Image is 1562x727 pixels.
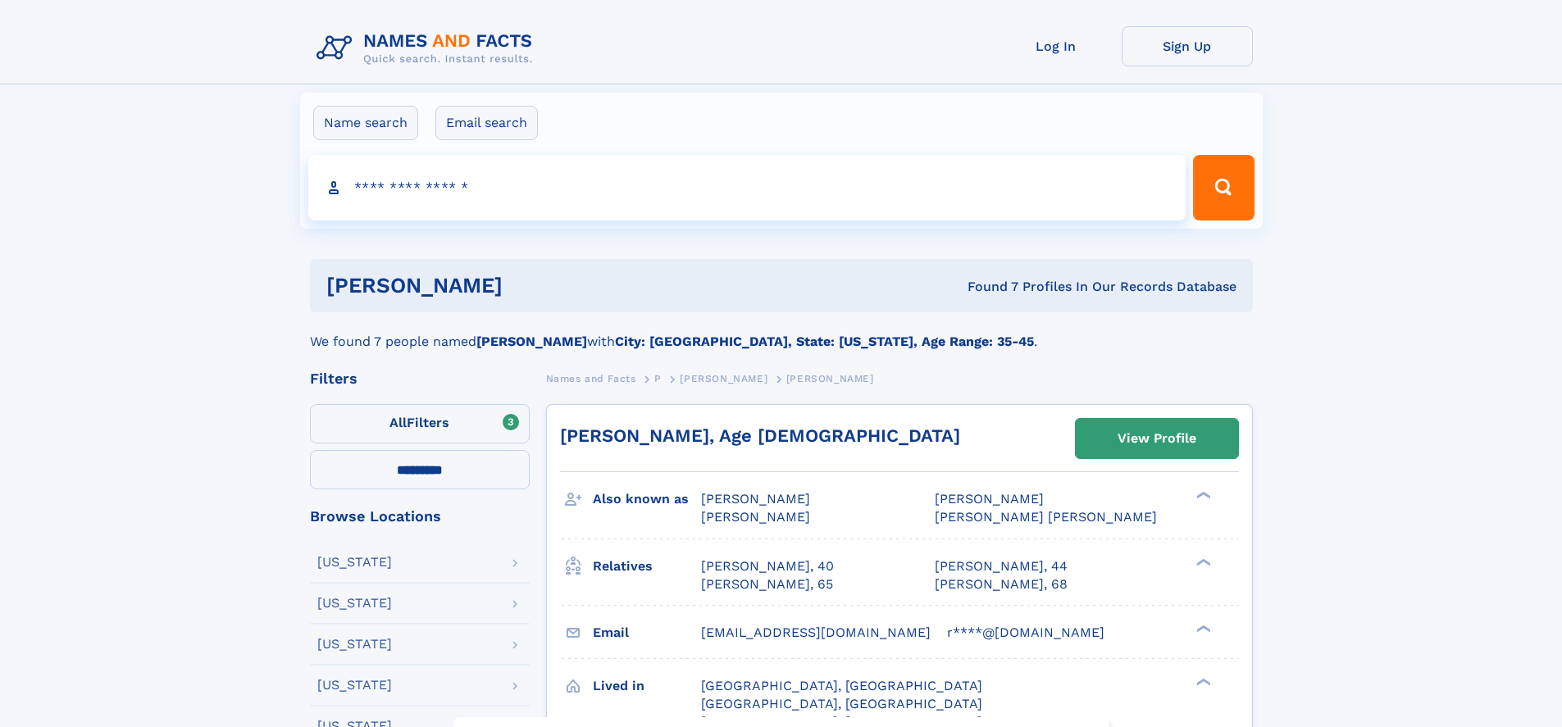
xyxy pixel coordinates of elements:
[1118,420,1196,457] div: View Profile
[476,334,587,349] b: [PERSON_NAME]
[701,557,834,575] a: [PERSON_NAME], 40
[593,672,701,700] h3: Lived in
[654,368,662,388] a: P
[701,575,833,593] a: [PERSON_NAME], 65
[593,552,701,580] h3: Relatives
[1076,419,1238,458] a: View Profile
[935,509,1157,525] span: [PERSON_NAME] [PERSON_NAME]
[310,26,546,70] img: Logo Names and Facts
[1192,676,1212,687] div: ❯
[308,155,1186,220] input: search input
[310,371,530,386] div: Filters
[735,278,1236,296] div: Found 7 Profiles In Our Records Database
[615,334,1034,349] b: City: [GEOGRAPHIC_DATA], State: [US_STATE], Age Range: 35-45
[680,368,767,388] a: [PERSON_NAME]
[701,678,982,693] span: [GEOGRAPHIC_DATA], [GEOGRAPHIC_DATA]
[701,696,982,711] span: [GEOGRAPHIC_DATA], [GEOGRAPHIC_DATA]
[990,26,1122,66] a: Log In
[317,638,392,651] div: [US_STATE]
[1122,26,1253,66] a: Sign Up
[310,312,1253,352] div: We found 7 people named with .
[560,425,960,446] a: [PERSON_NAME], Age [DEMOGRAPHIC_DATA]
[654,373,662,384] span: P
[389,415,407,430] span: All
[1193,155,1254,220] button: Search Button
[1192,623,1212,634] div: ❯
[317,556,392,569] div: [US_STATE]
[310,509,530,524] div: Browse Locations
[326,275,735,296] h1: [PERSON_NAME]
[935,557,1068,575] a: [PERSON_NAME], 44
[313,106,418,140] label: Name search
[701,625,931,640] span: [EMAIL_ADDRESS][DOMAIN_NAME]
[317,597,392,610] div: [US_STATE]
[317,679,392,692] div: [US_STATE]
[593,619,701,647] h3: Email
[935,575,1068,593] a: [PERSON_NAME], 68
[593,485,701,513] h3: Also known as
[701,509,810,525] span: [PERSON_NAME]
[786,373,874,384] span: [PERSON_NAME]
[935,491,1044,507] span: [PERSON_NAME]
[1192,557,1212,567] div: ❯
[435,106,538,140] label: Email search
[1192,490,1212,501] div: ❯
[680,373,767,384] span: [PERSON_NAME]
[546,368,636,388] a: Names and Facts
[701,491,810,507] span: [PERSON_NAME]
[310,404,530,443] label: Filters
